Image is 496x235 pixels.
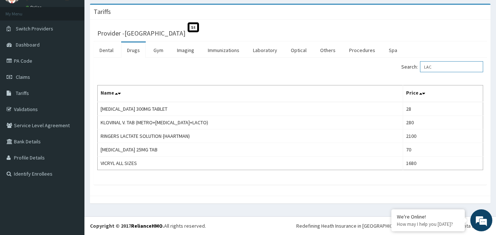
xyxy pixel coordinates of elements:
strong: Copyright © 2017 . [90,223,164,229]
th: Price [403,85,483,102]
span: St [188,22,199,32]
a: Laboratory [247,43,283,58]
span: Tariffs [16,90,29,96]
textarea: Type your message and hit 'Enter' [4,157,140,183]
td: 70 [403,143,483,157]
a: Procedures [343,43,381,58]
div: Minimize live chat window [120,4,138,21]
a: Others [314,43,341,58]
a: Drugs [121,43,146,58]
span: Claims [16,74,30,80]
a: Spa [383,43,403,58]
a: Optical [285,43,312,58]
a: RelianceHMO [131,223,163,229]
td: 280 [403,116,483,129]
a: Immunizations [202,43,245,58]
div: We're Online! [397,213,459,220]
div: Redefining Heath Insurance in [GEOGRAPHIC_DATA] using Telemedicine and Data Science! [296,222,490,230]
a: Online [26,5,43,10]
footer: All rights reserved. [84,216,496,235]
input: Search: [420,61,483,72]
td: 2100 [403,129,483,143]
label: Search: [401,61,483,72]
a: Gym [148,43,169,58]
div: Chat with us now [38,41,123,51]
span: We're online! [43,71,101,145]
td: 28 [403,102,483,116]
td: [MEDICAL_DATA] 300MG TABLET [98,102,403,116]
td: 1680 [403,157,483,170]
img: d_794563401_company_1708531726252_794563401 [14,37,30,55]
a: Imaging [171,43,200,58]
h3: Tariffs [94,8,111,15]
td: RINGERS LACTATE SOLUTION {HAARTMAN) [98,129,403,143]
td: KLOVINAL V. TAB (METRO+[MEDICAL_DATA]+LACTO) [98,116,403,129]
th: Name [98,85,403,102]
a: Dental [94,43,119,58]
h3: Provider - [GEOGRAPHIC_DATA] [97,30,185,37]
p: How may I help you today? [397,221,459,227]
td: [MEDICAL_DATA] 25MG TAB [98,143,403,157]
span: Switch Providers [16,25,53,32]
td: VICRYL ALL SIZES [98,157,403,170]
span: Dashboard [16,41,40,48]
